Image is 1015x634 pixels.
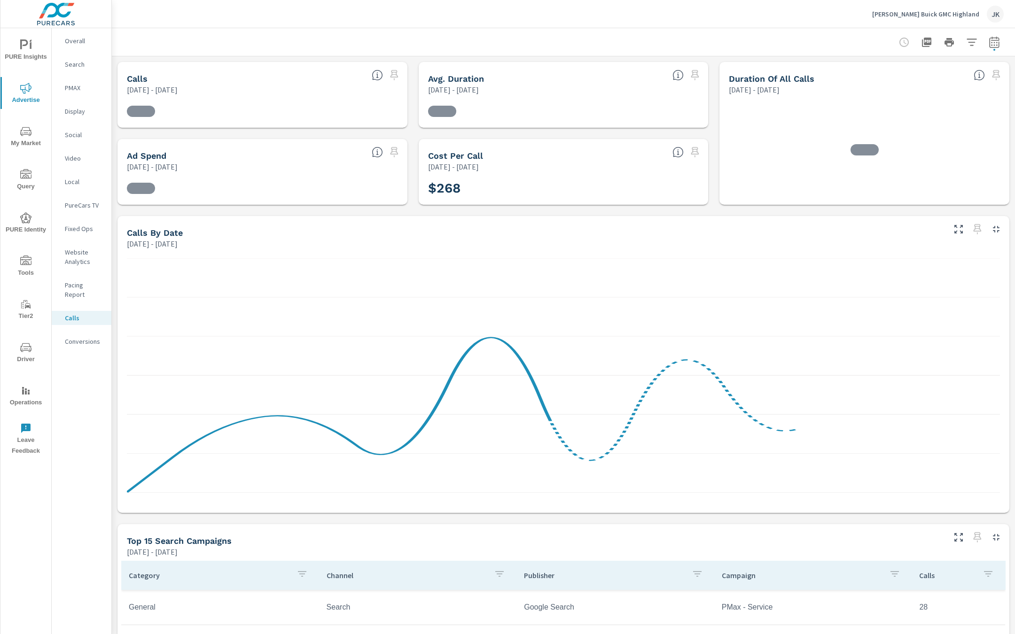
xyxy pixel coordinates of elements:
p: Social [65,130,104,139]
div: Social [52,128,111,142]
span: Average Duration of each call. [672,70,684,81]
p: PureCars TV [65,201,104,210]
span: Query [3,169,48,192]
span: PURE Identity [3,212,48,235]
td: PMax - Service [714,595,912,619]
span: The Total Duration of all calls. [974,70,985,81]
span: Select a preset date range to save this widget [970,222,985,237]
span: Select a preset date range to save this widget [970,530,985,545]
td: General [121,595,319,619]
p: [DATE] - [DATE] [127,161,178,172]
div: JK [987,6,1004,23]
p: [DATE] - [DATE] [127,546,178,557]
div: Calls [52,311,111,325]
div: nav menu [0,28,51,460]
span: Total number of calls. [372,70,383,81]
h5: Ad Spend [127,151,166,161]
span: Driver [3,342,48,365]
div: Fixed Ops [52,222,111,236]
span: Select a preset date range to save this widget [989,68,1004,83]
p: [DATE] - [DATE] [127,238,178,249]
p: [DATE] - [DATE] [428,161,479,172]
h5: Duration of all Calls [729,74,814,84]
p: Search [65,60,104,69]
span: Tier2 [3,299,48,322]
p: Category [129,571,289,580]
p: Calls [919,571,975,580]
div: Display [52,104,111,118]
h5: Top 15 Search Campaigns [127,536,232,546]
div: Local [52,175,111,189]
span: PureCars Ad Spend/Calls. [672,147,684,158]
span: Select a preset date range to save this widget [687,68,703,83]
h3: $268 [428,180,699,196]
p: [DATE] - [DATE] [428,84,479,95]
button: Apply Filters [962,33,981,52]
div: Conversions [52,334,111,348]
p: [DATE] - [DATE] [729,84,780,95]
span: Sum of PureCars Ad Spend. [372,147,383,158]
h5: Calls By Date [127,228,183,238]
div: Video [52,151,111,165]
p: Channel [327,571,487,580]
button: Make Fullscreen [951,222,966,237]
button: Select Date Range [985,33,1004,52]
div: Pacing Report [52,278,111,302]
button: Print Report [940,33,959,52]
td: Google Search [516,595,714,619]
span: Select a preset date range to save this widget [387,68,402,83]
p: Conversions [65,337,104,346]
span: Select a preset date range to save this widget [687,145,703,160]
p: Local [65,177,104,186]
span: Leave Feedback [3,423,48,456]
td: 28 [912,595,1005,619]
div: Website Analytics [52,245,111,269]
button: Minimize Widget [989,530,1004,545]
td: Search [319,595,517,619]
button: "Export Report to PDF" [917,33,936,52]
span: Tools [3,255,48,278]
p: [DATE] - [DATE] [127,84,178,95]
div: PureCars TV [52,198,111,212]
p: Pacing Report [65,280,104,299]
h5: Calls [127,74,148,84]
p: Campaign [722,571,882,580]
span: Operations [3,385,48,408]
span: Advertise [3,83,48,106]
p: Calls [65,313,104,323]
div: PMAX [52,81,111,95]
button: Minimize Widget [989,222,1004,237]
p: Website Analytics [65,247,104,266]
p: [PERSON_NAME] Buick GMC Highland [872,10,979,18]
span: Select a preset date range to save this widget [387,145,402,160]
p: PMAX [65,83,104,93]
h5: Avg. Duration [428,74,484,84]
p: Video [65,154,104,163]
h5: Cost Per Call [428,151,483,161]
div: Search [52,57,111,71]
p: Fixed Ops [65,224,104,233]
p: Overall [65,36,104,46]
span: PURE Insights [3,39,48,62]
div: Overall [52,34,111,48]
button: Make Fullscreen [951,530,966,545]
span: My Market [3,126,48,149]
p: Publisher [524,571,684,580]
p: Display [65,107,104,116]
